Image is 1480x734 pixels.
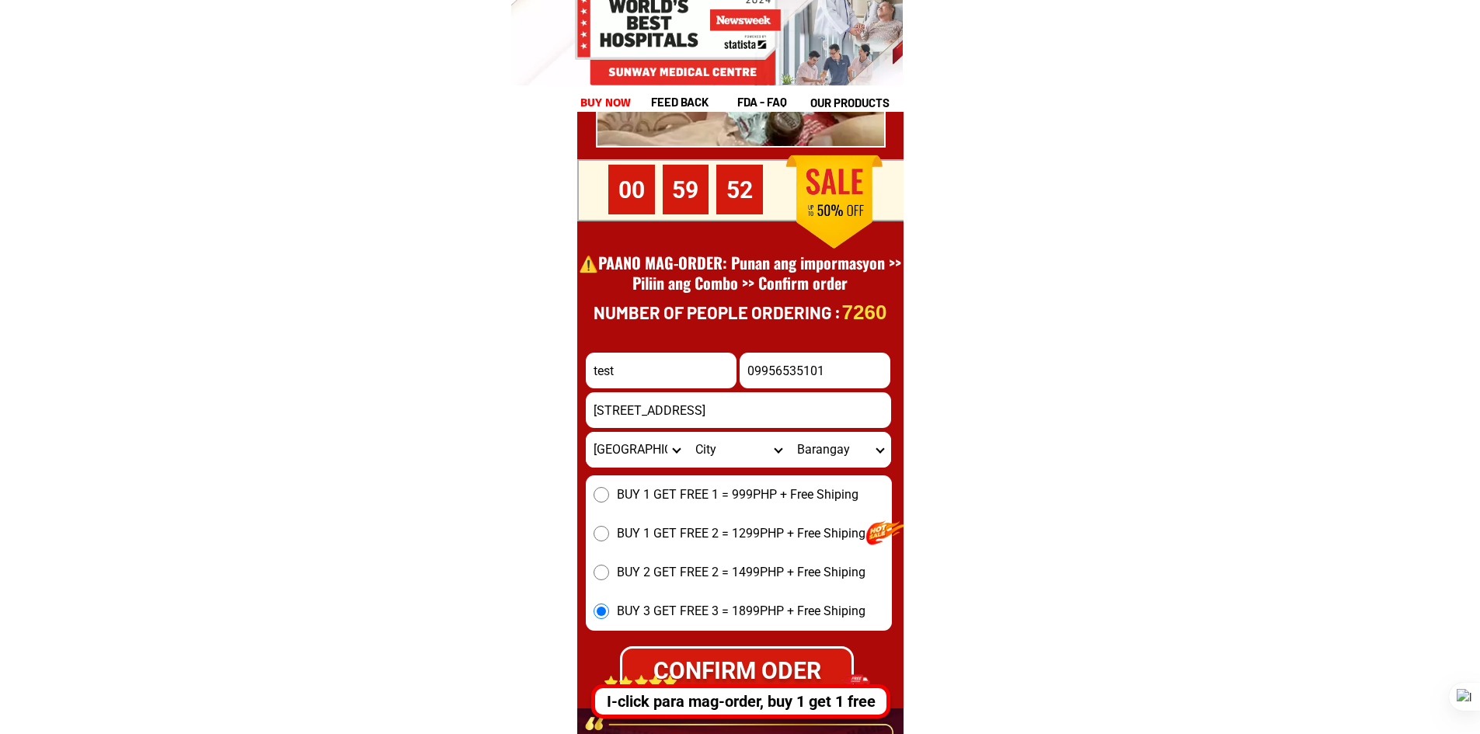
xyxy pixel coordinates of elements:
[617,602,865,621] span: BUY 3 GET FREE 3 = 1899PHP + Free Shiping
[594,604,609,619] input: BUY 3 GET FREE 3 = 1899PHP + Free Shiping
[740,353,890,388] input: Input phone_number
[594,526,609,541] input: BUY 1 GET FREE 2 = 1299PHP + Free Shiping
[617,563,865,582] span: BUY 2 GET FREE 2 = 1499PHP + Free Shiping
[622,653,851,688] div: CONFIRM ODER
[595,690,886,713] div: I-click para mag-order, buy 1 get 1 free
[580,94,632,112] h1: buy now
[594,565,609,580] input: BUY 2 GET FREE 2 = 1499PHP + Free Shiping
[651,93,735,111] h1: feed back
[617,485,858,504] span: BUY 1 GET FREE 1 = 999PHP + Free Shiping
[810,94,901,112] h1: our products
[594,487,609,503] input: BUY 1 GET FREE 1 = 999PHP + Free Shiping
[586,353,737,388] input: Input full_name
[617,524,865,543] span: BUY 1 GET FREE 2 = 1299PHP + Free Shiping
[586,392,891,428] input: Input address
[789,432,891,468] select: Select commune
[579,252,902,313] h1: ⚠️️PAANO MAG-ORDER: Punan ang impormasyon >> Piliin ang Combo >> Confirm order
[688,432,789,468] select: Select district
[586,432,688,468] select: Select province
[737,93,824,111] h1: fda - FAQ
